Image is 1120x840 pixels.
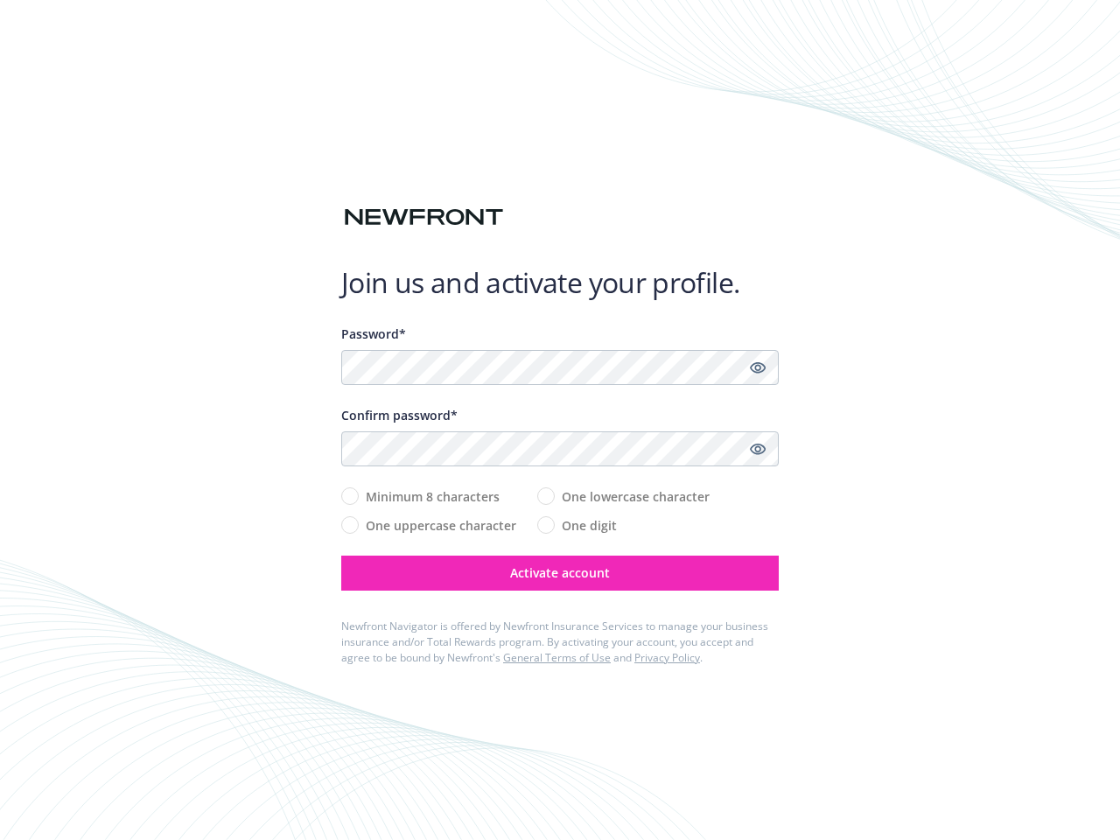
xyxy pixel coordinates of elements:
a: General Terms of Use [503,650,611,665]
img: Newfront logo [341,202,507,233]
span: Activate account [510,564,610,581]
span: Minimum 8 characters [366,487,500,506]
input: Confirm your unique password... [341,431,779,466]
a: Show password [747,357,768,378]
input: Enter a unique password... [341,350,779,385]
a: Show password [747,438,768,459]
button: Activate account [341,556,779,591]
div: Newfront Navigator is offered by Newfront Insurance Services to manage your business insurance an... [341,619,779,666]
span: Password* [341,325,406,342]
span: One lowercase character [562,487,710,506]
span: Confirm password* [341,407,458,423]
a: Privacy Policy [634,650,700,665]
span: One uppercase character [366,516,516,535]
h1: Join us and activate your profile. [341,265,779,300]
span: One digit [562,516,617,535]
